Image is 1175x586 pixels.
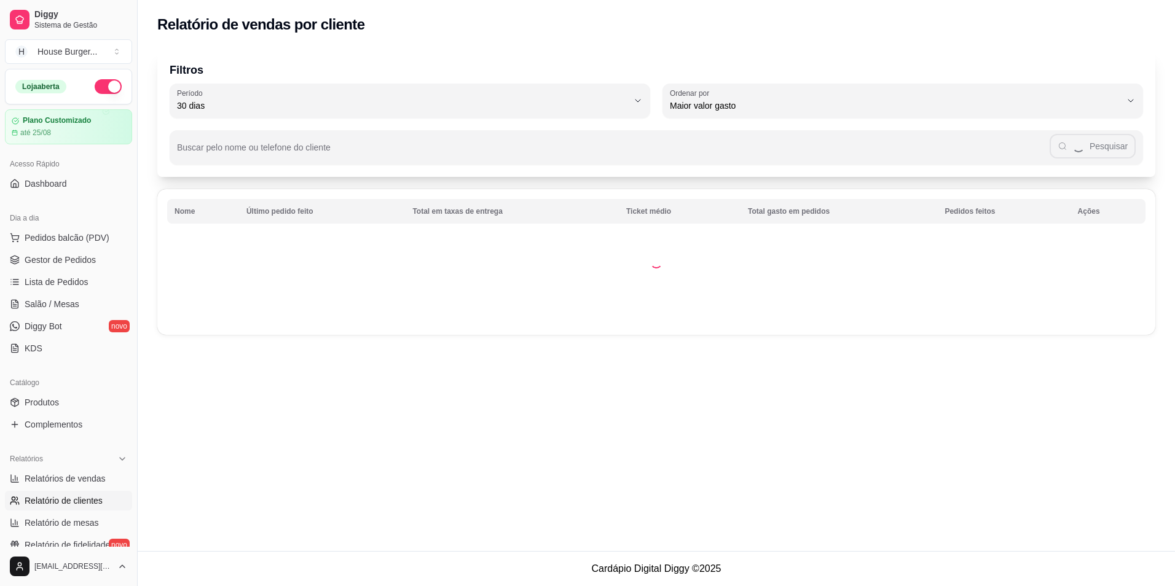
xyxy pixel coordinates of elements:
span: Gestor de Pedidos [25,254,96,266]
span: Complementos [25,418,82,431]
label: Período [177,88,206,98]
span: KDS [25,342,42,354]
span: Produtos [25,396,59,408]
footer: Cardápio Digital Diggy © 2025 [138,551,1175,586]
p: Filtros [170,61,1143,79]
span: Maior valor gasto [670,100,1121,112]
span: Diggy [34,9,127,20]
a: KDS [5,338,132,358]
a: Salão / Mesas [5,294,132,314]
span: Relatório de fidelidade [25,539,110,551]
a: Lista de Pedidos [5,272,132,292]
button: Select a team [5,39,132,64]
span: Diggy Bot [25,320,62,332]
div: Catálogo [5,373,132,393]
a: Produtos [5,393,132,412]
span: Relatórios de vendas [25,472,106,485]
a: Gestor de Pedidos [5,250,132,270]
a: Plano Customizadoaté 25/08 [5,109,132,144]
a: Complementos [5,415,132,434]
span: Relatório de clientes [25,494,103,507]
button: Alterar Status [95,79,122,94]
span: Dashboard [25,178,67,190]
span: Relatórios [10,454,43,464]
a: Relatórios de vendas [5,469,132,488]
div: Loja aberta [15,80,66,93]
article: Plano Customizado [23,116,91,125]
a: Dashboard [5,174,132,193]
article: até 25/08 [20,128,51,138]
a: Relatório de clientes [5,491,132,510]
button: Pedidos balcão (PDV) [5,228,132,248]
a: Relatório de mesas [5,513,132,533]
span: Sistema de Gestão [34,20,127,30]
h2: Relatório de vendas por cliente [157,15,365,34]
span: Salão / Mesas [25,298,79,310]
a: Diggy Botnovo [5,316,132,336]
button: [EMAIL_ADDRESS][DOMAIN_NAME] [5,552,132,581]
div: House Burger ... [37,45,97,58]
button: Período30 dias [170,84,650,118]
span: Pedidos balcão (PDV) [25,232,109,244]
div: Dia a dia [5,208,132,228]
input: Buscar pelo nome ou telefone do cliente [177,146,1050,158]
span: 30 dias [177,100,628,112]
a: Relatório de fidelidadenovo [5,535,132,555]
span: Lista de Pedidos [25,276,88,288]
button: Ordenar porMaior valor gasto [662,84,1143,118]
div: Acesso Rápido [5,154,132,174]
div: Loading [650,256,662,268]
a: DiggySistema de Gestão [5,5,132,34]
span: [EMAIL_ADDRESS][DOMAIN_NAME] [34,561,112,571]
span: H [15,45,28,58]
label: Ordenar por [670,88,713,98]
span: Relatório de mesas [25,517,99,529]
